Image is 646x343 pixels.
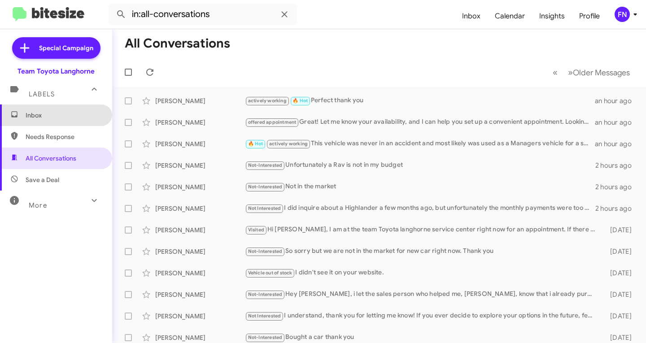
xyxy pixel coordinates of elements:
div: 2 hours ago [595,182,639,191]
span: offered appointment [248,119,297,125]
div: Hey [PERSON_NAME], i let the sales person who helped me, [PERSON_NAME], know that i already purch... [245,289,600,300]
input: Search [109,4,297,25]
div: an hour ago [595,96,639,105]
h1: All Conversations [125,36,230,51]
div: I understand, thank you for letting me know! If you ever decide to explore your options in the fu... [245,311,600,321]
span: 🔥 Hot [292,98,308,104]
span: Special Campaign [39,43,93,52]
div: Hi [PERSON_NAME], I am at the team Toyota langhorne service center right now for an appointment. ... [245,225,600,235]
span: Not-Interested [248,184,283,190]
div: Unfortunately a Rav is not in my budget [245,160,595,170]
div: an hour ago [595,118,639,127]
div: 2 hours ago [595,161,639,170]
button: Previous [547,63,563,82]
span: Not-Interested [248,162,283,168]
div: [DATE] [600,333,639,342]
div: Perfect thank you [245,96,595,106]
div: [PERSON_NAME] [155,139,245,148]
div: [PERSON_NAME] [155,96,245,105]
div: [DATE] [600,226,639,234]
div: [DATE] [600,269,639,278]
div: [PERSON_NAME] [155,333,245,342]
div: [DATE] [600,290,639,299]
a: Profile [572,3,607,29]
div: [PERSON_NAME] [155,161,245,170]
div: FN [615,7,630,22]
div: I did inquire about a Highlander a few months ago, but unfortunately the monthly payments were to... [245,203,595,213]
div: So sorry but we are not in the market for new car right now. Thank you [245,246,600,256]
span: Labels [29,90,55,98]
div: This vehicle was never in an accident and most likely was used as a Managers vehicle for a short ... [245,139,595,149]
span: Visited [248,227,264,233]
div: [PERSON_NAME] [155,204,245,213]
nav: Page navigation example [548,63,635,82]
a: Special Campaign [12,37,100,59]
span: « [553,67,558,78]
span: » [568,67,573,78]
span: Not-Interested [248,248,283,254]
a: Insights [532,3,572,29]
span: Older Messages [573,68,630,78]
span: Not Interested [248,205,281,211]
div: an hour ago [595,139,639,148]
span: Not-Interested [248,291,283,297]
div: Bought a car thank you [245,332,600,343]
div: [PERSON_NAME] [155,226,245,234]
div: Not in the market [245,182,595,192]
div: [PERSON_NAME] [155,312,245,321]
div: [DATE] [600,312,639,321]
span: Not-Interested [248,334,283,340]
a: Inbox [455,3,488,29]
span: Needs Response [26,132,102,141]
div: [PERSON_NAME] [155,269,245,278]
a: Calendar [488,3,532,29]
div: [PERSON_NAME] [155,118,245,127]
span: actively working [248,98,287,104]
div: Team Toyota Langhorne [17,67,95,76]
span: Vehicle out of stock [248,270,292,276]
div: [DATE] [600,247,639,256]
span: All Conversations [26,154,76,163]
div: [PERSON_NAME] [155,290,245,299]
span: Inbox [26,111,102,120]
button: Next [563,63,635,82]
div: [PERSON_NAME] [155,182,245,191]
div: I didn't see it on your website. [245,268,600,278]
button: FN [607,7,636,22]
div: Great! Let me know your availability, and I can help you set up a convenient appointment. Looking... [245,117,595,127]
span: 🔥 Hot [248,141,263,147]
span: More [29,201,47,209]
span: Save a Deal [26,175,59,184]
div: [PERSON_NAME] [155,247,245,256]
span: actively working [269,141,308,147]
div: 2 hours ago [595,204,639,213]
span: Not Interested [248,313,281,319]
